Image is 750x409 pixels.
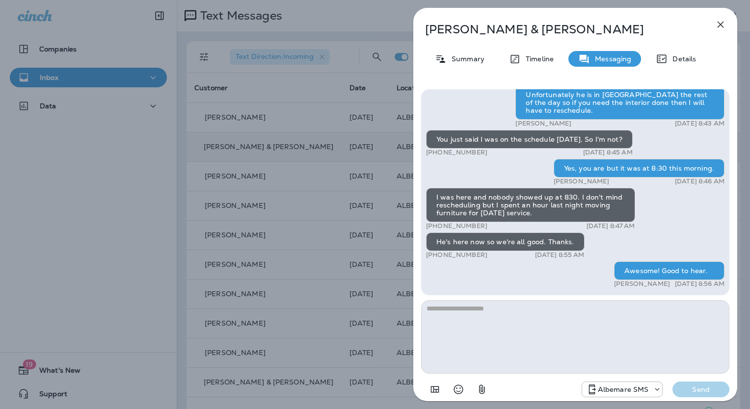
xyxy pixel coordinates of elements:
div: I was here and nobody showed up at 830. I don't mind rescheduling but I spent an hour last night ... [426,188,635,222]
p: [DATE] 8:45 AM [583,149,633,156]
p: [DATE] 8:47 AM [587,222,635,230]
p: [PERSON_NAME] [554,178,610,185]
p: Details [668,55,696,63]
p: [PHONE_NUMBER] [426,149,487,156]
div: You just said I was on the schedule [DATE]. So I'm not? [426,130,633,149]
div: +1 (252) 600-3555 [582,383,663,395]
div: Awesome! Good to hear. [614,261,724,280]
p: Timeline [521,55,554,63]
p: [PERSON_NAME] [515,120,571,128]
p: [PERSON_NAME] [614,280,670,288]
button: Add in a premade template [425,380,445,399]
p: [PHONE_NUMBER] [426,222,487,230]
div: Yes, you are but it was at 8:30 this morning. [554,159,724,178]
button: Select an emoji [449,380,468,399]
p: Albemare SMS [598,385,649,393]
p: [DATE] 8:43 AM [675,120,724,128]
p: [PERSON_NAME] & [PERSON_NAME] [425,23,693,36]
div: Unfortunately he is in [GEOGRAPHIC_DATA] the rest of the day so if you need the interior done the... [515,85,724,120]
p: Messaging [590,55,631,63]
p: [DATE] 8:56 AM [675,280,724,288]
div: He's here now so we're all good. Thanks. [426,232,585,251]
p: [DATE] 8:46 AM [675,178,724,185]
p: [DATE] 8:55 AM [535,251,585,259]
p: [PHONE_NUMBER] [426,251,487,259]
p: Summary [447,55,484,63]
